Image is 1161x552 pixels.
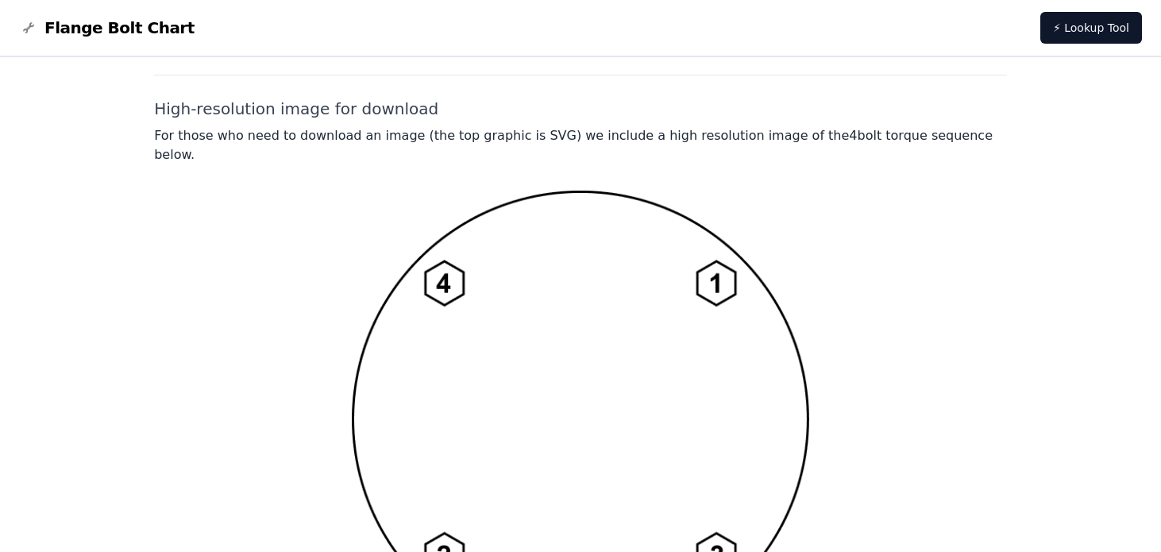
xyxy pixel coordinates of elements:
span: Flange Bolt Chart [44,17,195,39]
a: Flange Bolt Chart LogoFlange Bolt Chart [19,17,195,39]
p: For those who need to download an image (the top graphic is SVG) we include a high resolution ima... [154,126,1007,164]
a: ⚡ Lookup Tool [1040,12,1142,44]
h2: High-resolution image for download [154,98,1007,120]
img: Flange Bolt Chart Logo [19,18,38,37]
